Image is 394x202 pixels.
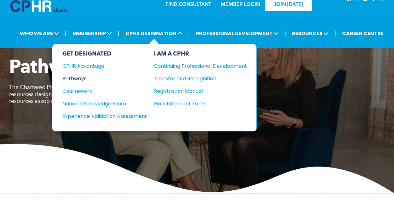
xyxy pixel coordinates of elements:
[154,50,247,57] div: I AM A CPHR
[154,62,238,70] div: Continuing Professional Development
[165,2,211,7] a: FIND CONSULTANT
[154,75,247,82] a: Transfer and Recognition
[65,27,66,40] li: |
[334,27,336,40] li: |
[62,112,147,120] a: Experience Validation Assessment
[18,28,61,39] span: WHO WE ARE
[284,27,286,40] li: |
[290,28,330,39] span: RESOURCES
[194,28,280,39] span: PROFESSIONAL DEVELOPMENT
[340,28,386,39] a: CAREER CENTRE
[62,62,147,70] a: CPHR Advantage
[62,100,139,108] div: National Knowledge Exam
[62,112,139,120] div: Experience Validation Assessment
[62,62,139,70] div: CPHR Advantage
[62,75,147,82] a: Pathways
[62,75,139,82] div: Pathways
[274,2,303,8] span: JOIN [DATE]
[9,85,194,104] span: The Chartered Professional in Human Resources (CPHR) is the only human resources designation reco...
[71,28,114,39] span: MEMBERSHIP
[62,87,147,95] a: Coursework
[118,27,119,40] li: |
[9,59,95,77] span: Pathways
[154,87,238,95] div: Registration Manual
[221,2,260,7] a: MEMBER LOGIN
[154,62,247,70] a: Continuing Professional Development
[62,50,147,57] div: GET DESIGNATED
[188,27,190,40] li: |
[62,87,139,95] div: Coursework
[154,75,238,82] div: Transfer and Recognition
[154,100,247,108] a: Reinstatement Form
[123,28,184,39] span: CPHR DESIGNATION
[154,100,238,108] div: Reinstatement Form
[10,0,67,12] img: A blue and white logo for cp alberta
[154,87,247,95] a: Registration Manual
[62,100,147,108] a: National Knowledge Exam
